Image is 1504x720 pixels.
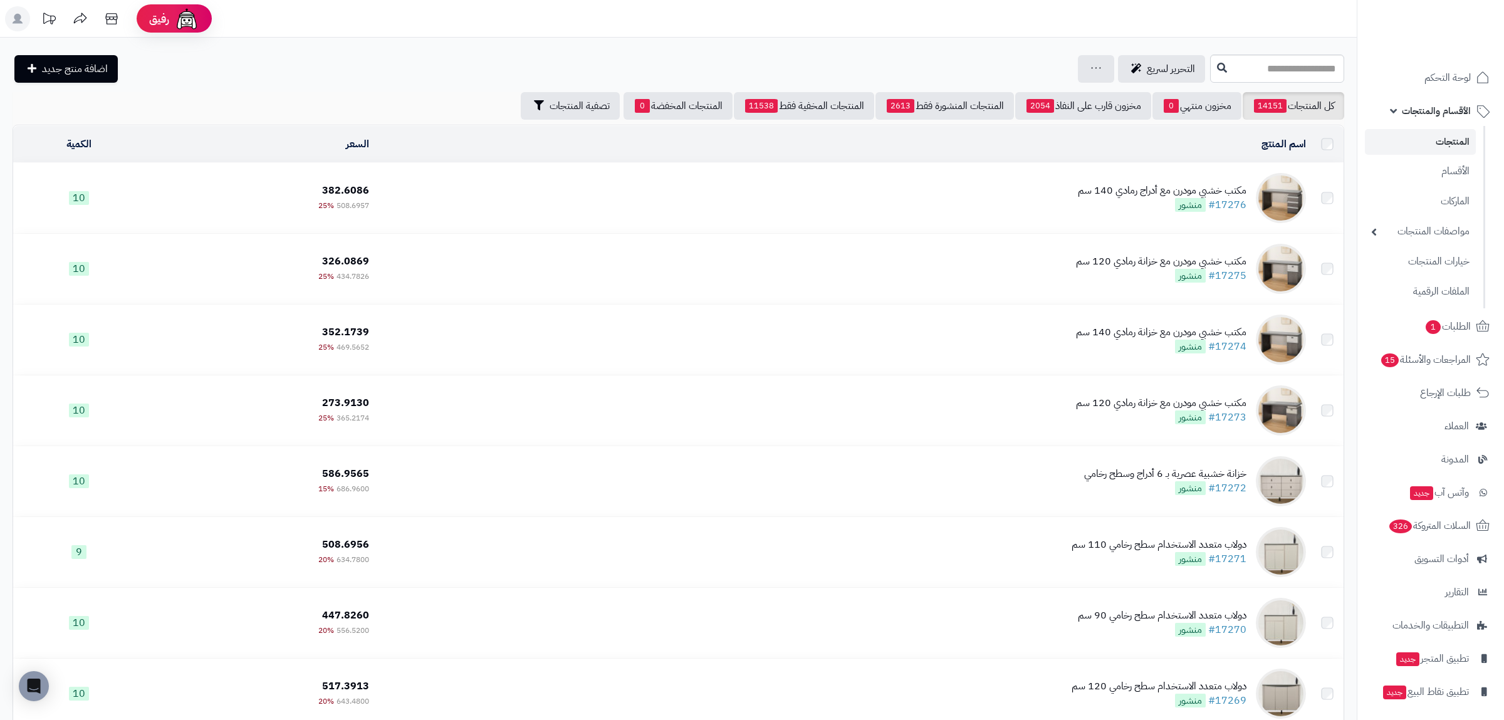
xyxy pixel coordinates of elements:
[1365,644,1496,674] a: تطبيق المتجرجديد
[1256,669,1306,719] img: دولاب متعدد الاستخدام سطح رخامي 120 سم
[69,333,89,347] span: 10
[550,98,610,113] span: تصفية المنتجات
[1409,484,1469,501] span: وآتس آب
[1078,608,1246,623] div: دولاب متعدد الاستخدام سطح رخامي 90 سم
[1175,481,1206,495] span: منشور
[69,191,89,205] span: 10
[1118,55,1205,83] a: التحرير لسريع
[69,474,89,488] span: 10
[1414,550,1469,568] span: أدوات التسويق
[1256,456,1306,506] img: خزانة خشبية عصرية بـ 6 أدراج وسطح رخامي
[1208,339,1246,354] a: #17274
[887,99,914,113] span: 2613
[337,342,369,353] span: 469.5652
[1076,254,1246,269] div: مكتب خشبي مودرن مع خزانة رمادي 120 سم
[1076,325,1246,340] div: مكتب خشبي مودرن مع خزانة رمادي 140 سم
[1381,353,1399,367] span: 15
[1382,683,1469,701] span: تطبيق نقاط البيع
[322,395,369,410] span: 273.9130
[1424,69,1471,86] span: لوحة التحكم
[42,61,108,76] span: اضافة منتج جديد
[1380,351,1471,368] span: المراجعات والأسئلة
[1208,693,1246,708] a: #17269
[635,99,650,113] span: 0
[322,183,369,198] span: 382.6086
[1175,552,1206,566] span: منشور
[1365,278,1476,305] a: الملفات الرقمية
[337,483,369,494] span: 686.9600
[1365,544,1496,574] a: أدوات التسويق
[318,342,334,353] span: 25%
[322,537,369,552] span: 508.6956
[1410,486,1433,500] span: جديد
[318,271,334,282] span: 25%
[1365,411,1496,441] a: العملاء
[1072,538,1246,552] div: دولاب متعدد الاستخدام سطح رخامي 110 سم
[1076,396,1246,410] div: مكتب خشبي مودرن مع خزانة رمادي 120 سم
[521,92,620,120] button: تصفية المنتجات
[1261,137,1306,152] a: اسم المنتج
[1243,92,1344,120] a: كل المنتجات14151
[337,696,369,707] span: 643.4800
[1388,517,1471,535] span: السلات المتروكة
[149,11,169,26] span: رفيق
[1441,451,1469,468] span: المدونة
[1392,617,1469,634] span: التطبيقات والخدمات
[19,671,49,701] div: Open Intercom Messenger
[1395,650,1469,667] span: تطبيق المتجر
[1365,129,1476,155] a: المنتجات
[624,92,733,120] a: المنتجات المخفضة0
[1365,248,1476,275] a: خيارات المنتجات
[322,679,369,694] span: 517.3913
[745,99,778,113] span: 11538
[337,625,369,636] span: 556.5200
[1365,477,1496,508] a: وآتس آبجديد
[1208,410,1246,425] a: #17273
[1365,577,1496,607] a: التقارير
[1175,198,1206,212] span: منشور
[1084,467,1246,481] div: خزانة خشبية عصرية بـ 6 أدراج وسطح رخامي
[69,404,89,417] span: 10
[1365,63,1496,93] a: لوحة التحكم
[1256,527,1306,577] img: دولاب متعدد الاستخدام سطح رخامي 110 سم
[1078,184,1246,198] div: مكتب خشبي مودرن مع أدراج رمادي 140 سم
[875,92,1014,120] a: المنتجات المنشورة فقط2613
[1256,244,1306,294] img: مكتب خشبي مودرن مع خزانة رمادي 120 سم
[1175,340,1206,353] span: منشور
[1402,102,1471,120] span: الأقسام والمنتجات
[322,325,369,340] span: 352.1739
[1164,99,1179,113] span: 0
[1175,410,1206,424] span: منشور
[318,554,334,565] span: 20%
[1026,99,1054,113] span: 2054
[322,608,369,623] span: 447.8260
[1365,378,1496,408] a: طلبات الإرجاع
[318,483,334,494] span: 15%
[318,696,334,707] span: 20%
[1365,345,1496,375] a: المراجعات والأسئلة15
[33,6,65,34] a: تحديثات المنصة
[1445,583,1469,601] span: التقارير
[174,6,199,31] img: ai-face.png
[1365,188,1476,215] a: الماركات
[1365,677,1496,707] a: تطبيق نقاط البيعجديد
[1256,385,1306,436] img: مكتب خشبي مودرن مع خزانة رمادي 120 سم
[1072,679,1246,694] div: دولاب متعدد الاستخدام سطح رخامي 120 سم
[337,271,369,282] span: 434.7826
[1365,311,1496,342] a: الطلبات1
[318,625,334,636] span: 20%
[1152,92,1241,120] a: مخزون منتهي0
[1365,158,1476,185] a: الأقسام
[1444,417,1469,435] span: العملاء
[337,554,369,565] span: 634.7800
[1208,622,1246,637] a: #17270
[1396,652,1419,666] span: جديد
[1208,197,1246,212] a: #17276
[1365,444,1496,474] a: المدونة
[1256,315,1306,365] img: مكتب خشبي مودرن مع خزانة رمادي 140 سم
[1208,481,1246,496] a: #17272
[318,200,334,211] span: 25%
[1254,99,1287,113] span: 14151
[337,412,369,424] span: 365.2174
[1389,519,1412,533] span: 326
